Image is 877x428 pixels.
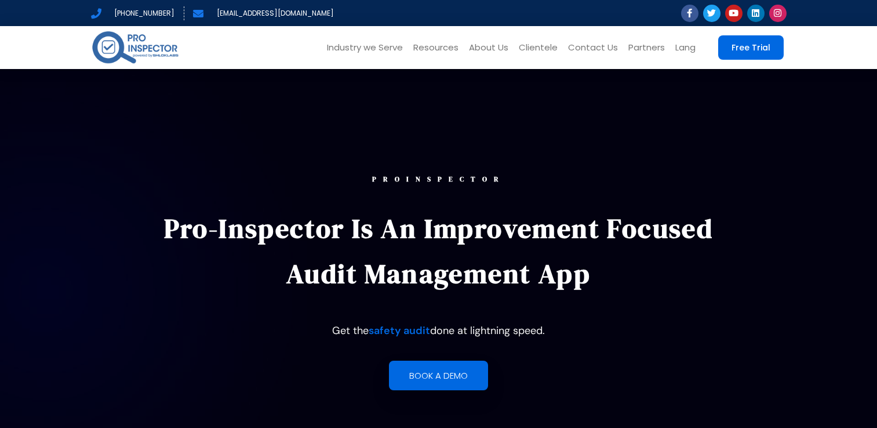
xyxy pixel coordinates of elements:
[409,371,468,380] span: Book a demo
[670,26,701,69] a: Lang
[623,26,670,69] a: Partners
[718,35,784,60] a: Free Trial
[198,26,701,69] nav: Menu
[563,26,623,69] a: Contact Us
[514,26,563,69] a: Clientele
[147,176,730,183] div: PROINSPECTOR
[732,43,770,52] span: Free Trial
[214,6,334,20] span: [EMAIL_ADDRESS][DOMAIN_NAME]
[147,320,730,341] p: Get the done at lightning speed.
[389,361,488,390] a: Book a demo
[91,29,180,66] img: pro-inspector-logo
[111,6,174,20] span: [PHONE_NUMBER]
[322,26,408,69] a: Industry we Serve
[408,26,464,69] a: Resources
[193,6,334,20] a: [EMAIL_ADDRESS][DOMAIN_NAME]
[464,26,514,69] a: About Us
[369,324,430,338] a: safety audit
[147,206,730,296] p: Pro-Inspector is an improvement focused audit management app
